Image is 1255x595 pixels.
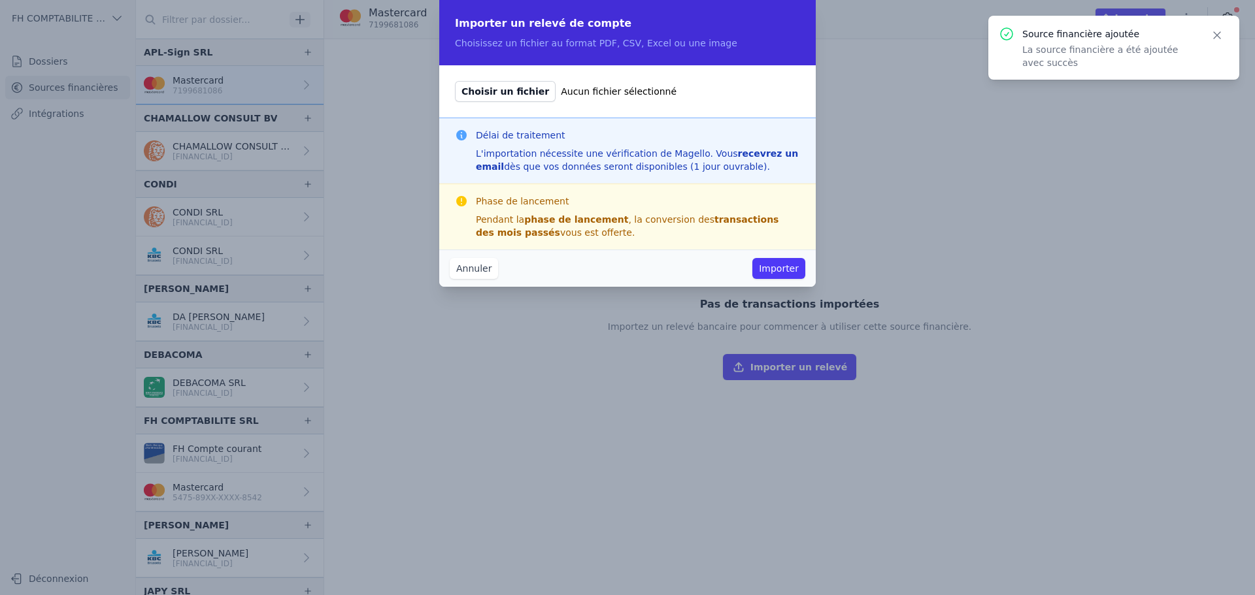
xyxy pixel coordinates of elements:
button: Importer [752,258,805,279]
div: Pendant la , la conversion des vous est offerte. [476,213,800,239]
p: Source financière ajoutée [1022,27,1195,40]
button: Annuler [450,258,498,279]
p: La source financière a été ajoutée avec succès [1022,43,1195,69]
p: Choisissez un fichier au format PDF, CSV, Excel ou une image [455,37,800,50]
h2: Importer un relevé de compte [455,16,800,31]
span: Choisir un fichier [455,81,556,102]
h3: Délai de traitement [476,129,800,142]
div: L'importation nécessite une vérification de Magello. Vous dès que vos données seront disponibles ... [476,147,800,173]
strong: phase de lancement [524,214,628,225]
h3: Phase de lancement [476,195,800,208]
span: Aucun fichier sélectionné [561,85,677,98]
